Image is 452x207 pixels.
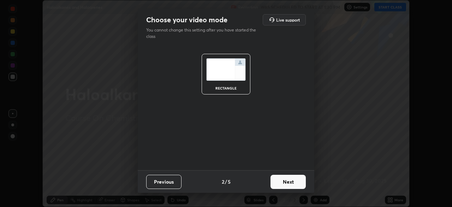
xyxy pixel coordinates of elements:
[206,58,246,81] img: normalScreenIcon.ae25ed63.svg
[146,15,227,24] h2: Choose your video mode
[270,175,306,189] button: Next
[146,175,182,189] button: Previous
[228,178,231,185] h4: 5
[225,178,227,185] h4: /
[146,27,261,40] p: You cannot change this setting after you have started the class
[222,178,224,185] h4: 2
[212,86,240,90] div: rectangle
[276,18,300,22] h5: Live support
